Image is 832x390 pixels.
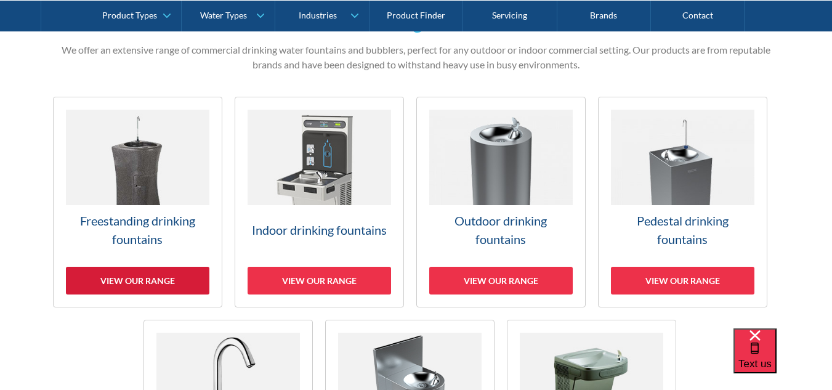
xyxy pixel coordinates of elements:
a: Freestanding drinking fountainsView our range [53,97,222,307]
a: Indoor drinking fountainsView our range [235,97,404,307]
div: View our range [66,267,209,295]
div: Product Types [102,10,157,20]
div: View our range [248,267,391,295]
a: Outdoor drinking fountainsView our range [416,97,586,307]
h3: Pedestal drinking fountains [611,211,754,248]
iframe: podium webchat widget bubble [733,328,832,390]
div: View our range [611,267,754,295]
h3: Freestanding drinking fountains [66,211,209,248]
h3: Indoor drinking fountains [248,221,391,239]
div: Industries [299,10,337,20]
a: Pedestal drinking fountainsView our range [598,97,767,307]
p: We offer an extensive range of commercial drinking water fountains and bubblers, perfect for any ... [53,43,780,72]
div: View our range [429,267,573,295]
div: Water Types [200,10,247,20]
h3: Outdoor drinking fountains [429,211,573,248]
